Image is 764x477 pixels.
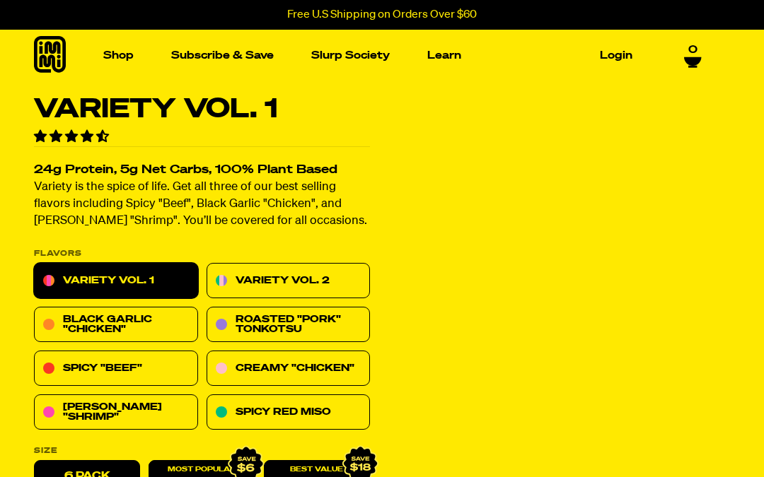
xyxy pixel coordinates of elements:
[98,45,139,66] a: Shop
[684,44,702,68] a: 0
[34,179,370,230] p: Variety is the spice of life. Get all three of our best selling flavors including Spicy "Beef", B...
[34,395,198,430] a: [PERSON_NAME] "Shrimp"
[34,307,198,343] a: Black Garlic "Chicken"
[287,8,477,21] p: Free U.S Shipping on Orders Over $60
[207,351,371,387] a: Creamy "Chicken"
[207,264,371,299] a: Variety Vol. 2
[34,250,370,258] p: Flavors
[34,165,370,177] h2: 24g Protein, 5g Net Carbs, 100% Plant Based
[34,264,198,299] a: Variety Vol. 1
[34,131,112,143] span: 4.55 stars
[34,447,370,455] label: Size
[207,307,371,343] a: Roasted "Pork" Tonkotsu
[166,45,279,66] a: Subscribe & Save
[306,45,395,66] a: Slurp Society
[422,45,467,66] a: Learn
[207,395,371,430] a: Spicy Red Miso
[688,44,698,57] span: 0
[98,30,638,81] nav: Main navigation
[34,96,370,123] h1: Variety Vol. 1
[34,351,198,387] a: Spicy "Beef"
[594,45,638,66] a: Login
